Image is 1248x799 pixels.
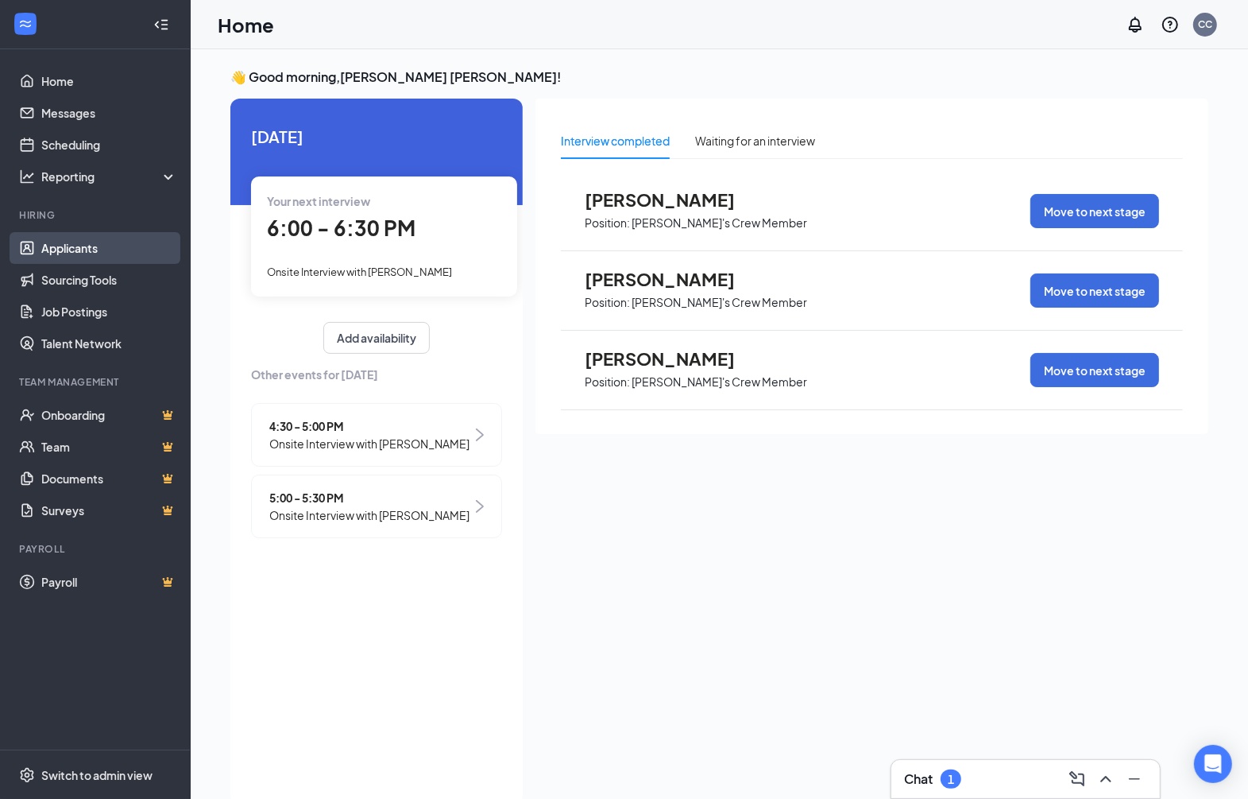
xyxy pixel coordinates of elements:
svg: WorkstreamLogo [17,16,33,32]
span: [PERSON_NAME] [585,189,759,210]
span: 4:30 - 5:00 PM [269,417,469,435]
div: Open Intercom Messenger [1194,745,1232,783]
p: Position: [585,215,630,231]
span: [DATE] [251,124,502,149]
svg: Minimize [1125,770,1144,789]
p: [PERSON_NAME]'s Crew Member [632,374,807,390]
a: Home [41,65,177,97]
h3: 👋 Good morning, [PERSON_NAME] [PERSON_NAME] ! [230,68,1208,86]
svg: Analysis [19,169,35,184]
p: Position: [585,374,630,390]
h3: Chat [904,770,933,788]
button: ChevronUp [1093,766,1119,792]
a: Talent Network [41,328,177,359]
svg: Settings [19,767,35,783]
span: Your next interview [267,194,370,208]
span: Other events for [DATE] [251,366,502,383]
div: Payroll [19,542,174,556]
a: Sourcing Tools [41,264,177,296]
div: Interview completed [561,132,670,149]
a: DocumentsCrown [41,463,177,495]
p: [PERSON_NAME]'s Crew Member [632,295,807,310]
div: Reporting [41,169,178,184]
div: Switch to admin view [41,767,153,783]
button: Move to next stage [1030,353,1159,387]
button: ComposeMessage [1064,766,1090,792]
span: Onsite Interview with [PERSON_NAME] [269,435,469,452]
a: Applicants [41,232,177,264]
svg: QuestionInfo [1161,15,1180,34]
span: Onsite Interview with [PERSON_NAME] [269,506,469,524]
a: PayrollCrown [41,566,177,598]
svg: Collapse [153,17,169,33]
svg: ComposeMessage [1068,770,1087,789]
span: Onsite Interview with [PERSON_NAME] [267,266,452,278]
h1: Home [218,11,274,38]
button: Move to next stage [1030,273,1159,308]
span: [PERSON_NAME] [585,348,759,369]
p: [PERSON_NAME]'s Crew Member [632,215,807,231]
a: OnboardingCrown [41,399,177,431]
div: Team Management [19,375,174,389]
a: Scheduling [41,129,177,161]
a: TeamCrown [41,431,177,463]
svg: ChevronUp [1096,770,1115,789]
div: 1 [948,773,954,786]
a: Job Postings [41,296,177,328]
span: 6:00 - 6:30 PM [267,215,415,241]
svg: Notifications [1126,15,1145,34]
button: Move to next stage [1030,194,1159,228]
div: CC [1198,17,1212,31]
div: Waiting for an interview [695,132,815,149]
span: [PERSON_NAME] [585,269,759,289]
a: Messages [41,97,177,129]
div: Hiring [19,208,174,222]
a: SurveysCrown [41,495,177,526]
button: Add availability [323,322,430,354]
span: 5:00 - 5:30 PM [269,489,469,506]
p: Position: [585,295,630,310]
button: Minimize [1122,766,1147,792]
